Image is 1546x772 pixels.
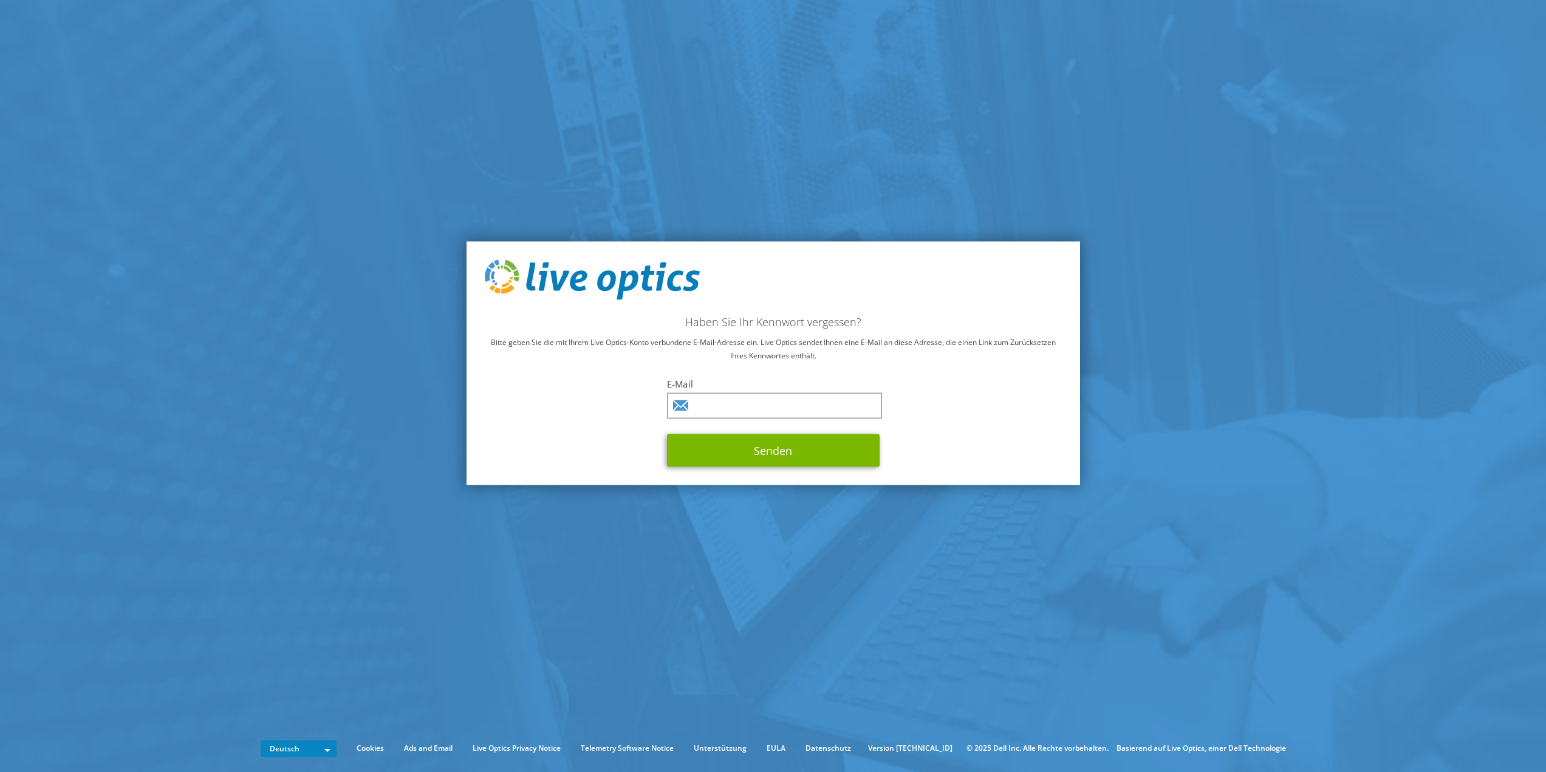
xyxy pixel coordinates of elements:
[667,434,880,466] button: Senden
[347,742,393,755] a: Cookies
[1117,742,1286,755] li: Basierend auf Live Optics, einer Dell Technologie
[685,742,756,755] a: Unterstützung
[572,742,683,755] a: Telemetry Software Notice
[960,742,1115,755] li: © 2025 Dell Inc. Alle Rechte vorbehalten.
[862,742,959,755] li: Version [TECHNICAL_ID]
[395,742,462,755] a: Ads and Email
[667,377,880,389] label: E-Mail
[485,260,700,300] img: live_optics_svg.svg
[463,742,570,755] a: Live Optics Privacy Notice
[485,335,1062,362] p: Bitte geben Sie die mit Ihrem Live Optics-Konto verbundene E-Mail-Adresse ein. Live Optics sendet...
[796,742,860,755] a: Datenschutz
[485,315,1062,328] h2: Haben Sie Ihr Kennwort vergessen?
[758,742,795,755] a: EULA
